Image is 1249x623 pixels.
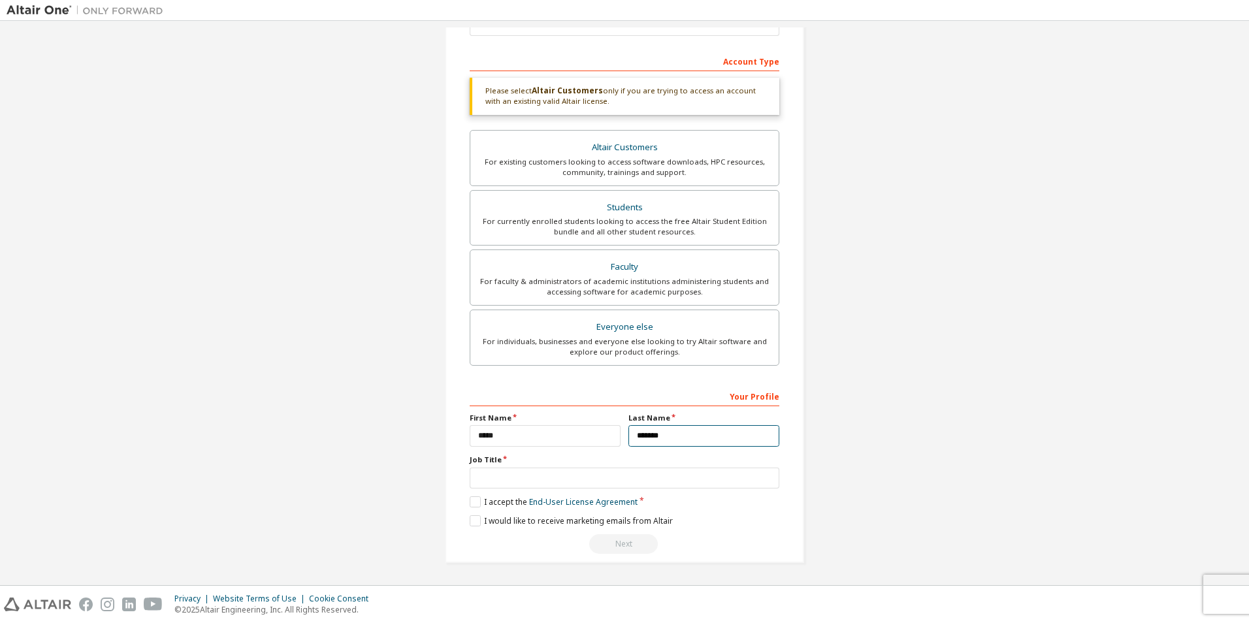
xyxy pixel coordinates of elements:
div: Website Terms of Use [213,594,309,604]
label: I accept the [470,496,638,507]
div: For currently enrolled students looking to access the free Altair Student Edition bundle and all ... [478,216,771,237]
div: Please select only if you are trying to access an account with an existing valid Altair license. [470,78,779,115]
img: altair_logo.svg [4,598,71,611]
div: Altair Customers [478,138,771,157]
div: Account Type [470,50,779,71]
div: For individuals, businesses and everyone else looking to try Altair software and explore our prod... [478,336,771,357]
label: Job Title [470,455,779,465]
label: First Name [470,413,621,423]
div: Privacy [174,594,213,604]
p: © 2025 Altair Engineering, Inc. All Rights Reserved. [174,604,376,615]
label: Last Name [628,413,779,423]
div: For faculty & administrators of academic institutions administering students and accessing softwa... [478,276,771,297]
div: Students [478,199,771,217]
div: Cookie Consent [309,594,376,604]
div: Your Profile [470,385,779,406]
div: For existing customers looking to access software downloads, HPC resources, community, trainings ... [478,157,771,178]
div: Faculty [478,258,771,276]
img: facebook.svg [79,598,93,611]
label: I would like to receive marketing emails from Altair [470,515,673,526]
img: Altair One [7,4,170,17]
b: Altair Customers [532,85,603,96]
div: Everyone else [478,318,771,336]
img: instagram.svg [101,598,114,611]
img: linkedin.svg [122,598,136,611]
div: Read and acccept EULA to continue [470,534,779,554]
img: youtube.svg [144,598,163,611]
a: End-User License Agreement [529,496,638,507]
